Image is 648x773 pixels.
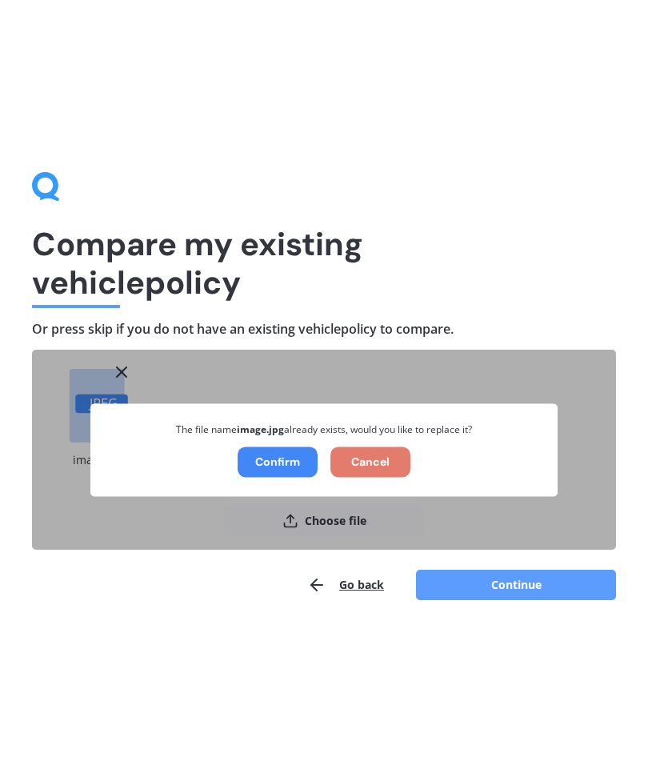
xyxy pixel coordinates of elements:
[110,423,538,437] p: The file name already exists, would you like to replace it?
[307,569,384,601] button: Go back
[416,570,616,600] button: Continue
[32,225,616,302] h1: Compare my existing vehicle policy
[238,447,318,477] button: Confirm
[32,321,616,338] h4: Or press skip if you do not have an existing vehicle policy to compare.
[237,423,284,437] b: image.jpg
[330,447,410,477] button: Cancel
